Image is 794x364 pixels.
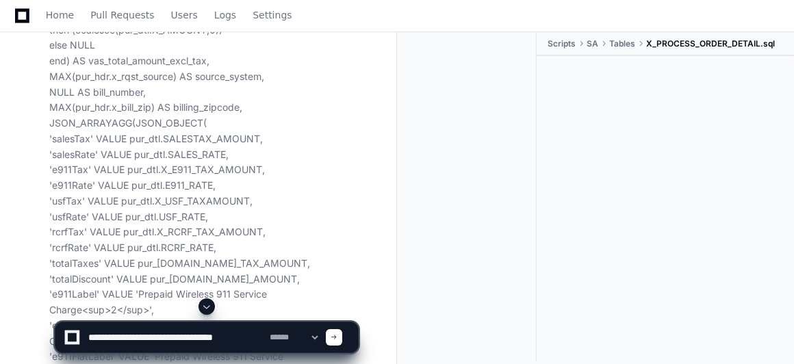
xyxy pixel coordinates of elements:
span: Tables [609,38,635,49]
span: SA [587,38,598,49]
span: X_PROCESS_ORDER_DETAIL.sql [646,38,775,49]
span: Logs [214,11,236,19]
span: Home [46,11,74,19]
span: Users [171,11,198,19]
span: Settings [253,11,292,19]
span: Scripts [548,38,576,49]
span: Pull Requests [90,11,154,19]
